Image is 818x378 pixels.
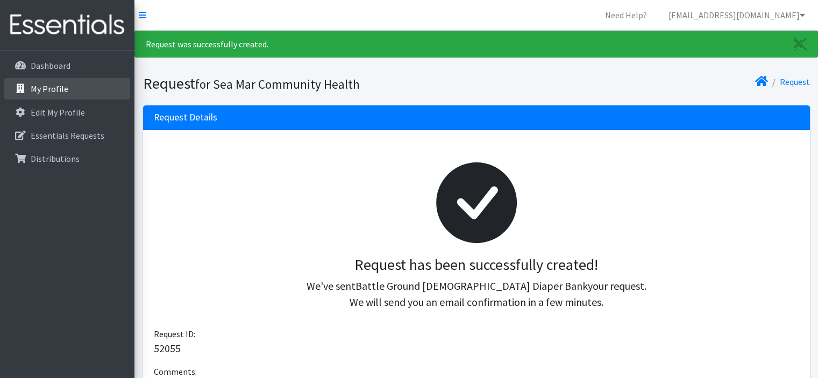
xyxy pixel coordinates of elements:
[355,279,588,293] span: Battle Ground [DEMOGRAPHIC_DATA] Diaper Bank
[596,4,656,26] a: Need Help?
[4,102,130,123] a: Edit My Profile
[31,60,70,71] p: Dashboard
[4,7,130,43] img: HumanEssentials
[154,112,217,123] h3: Request Details
[143,74,473,93] h1: Request
[154,340,799,356] p: 52055
[780,76,810,87] a: Request
[660,4,814,26] a: [EMAIL_ADDRESS][DOMAIN_NAME]
[4,55,130,76] a: Dashboard
[31,107,85,118] p: Edit My Profile
[134,31,818,58] div: Request was successfully created.
[31,130,104,141] p: Essentials Requests
[154,366,197,377] span: Comments:
[162,256,791,274] h3: Request has been successfully created!
[154,329,195,339] span: Request ID:
[4,148,130,169] a: Distributions
[4,78,130,99] a: My Profile
[162,278,791,310] p: We've sent your request. We will send you an email confirmation in a few minutes.
[4,125,130,146] a: Essentials Requests
[195,76,360,92] small: for Sea Mar Community Health
[783,31,817,57] a: Close
[31,153,80,164] p: Distributions
[31,83,68,94] p: My Profile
